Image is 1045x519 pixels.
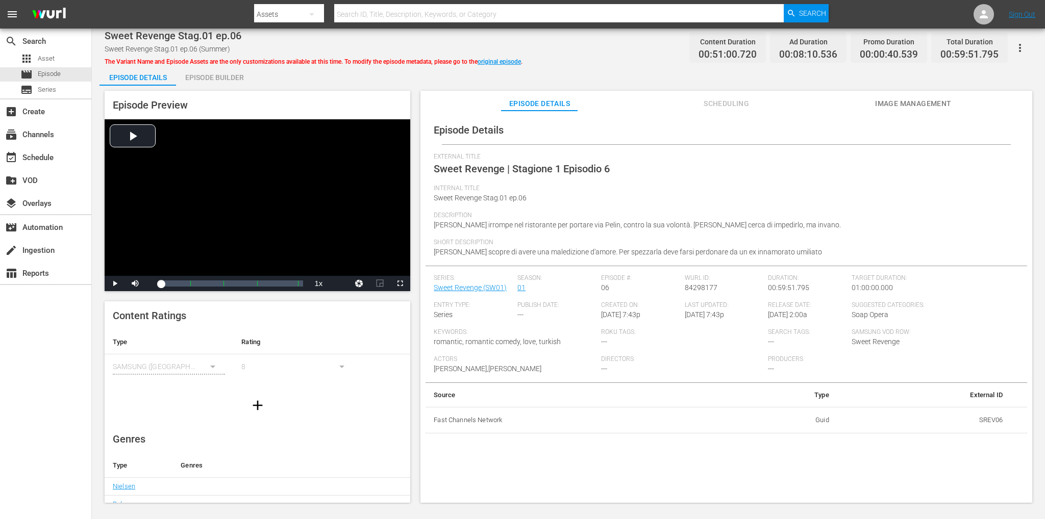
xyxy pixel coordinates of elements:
[768,365,774,373] span: ---
[5,197,17,210] span: Overlays
[105,330,233,354] th: Type
[779,49,837,61] span: 00:08:10.536
[517,274,596,282] span: Season:
[20,53,33,65] span: Asset
[5,244,17,256] span: Ingestion
[601,328,763,336] span: Roku Tags:
[426,407,727,433] th: Fast Channels Network
[434,248,822,256] span: [PERSON_NAME] scopre di avere una maledizione d'amore. Per spezzarla deve farsi perdonare da un e...
[5,35,17,47] span: Search
[105,330,410,386] table: simple table
[24,3,73,27] img: ans4CAIJ8jUAAAAAAAAAAAAAAAAAAAAAAAAgQb4GAAAAAAAAAAAAAAAAAAAAAAAAJMjXAAAAAAAAAAAAAAAAAAAAAAAAgAT5G...
[426,383,727,407] th: Source
[20,68,33,81] span: Episode
[1009,10,1035,18] a: Sign Out
[768,355,930,364] span: Producers
[601,301,680,309] span: Created On:
[105,30,241,42] span: Sweet Revenge Stag.01 ep.06
[601,338,607,346] span: ---
[105,119,410,291] div: Video Player
[38,85,56,95] span: Series
[860,35,918,49] div: Promo Duration
[5,174,17,187] span: VOD
[105,58,522,65] span: The Variant Name and Episode Assets are the only customizations available at this time. To modify...
[172,453,379,478] th: Genres
[601,355,763,364] span: Directors
[113,482,135,490] a: Nielsen
[434,365,541,373] span: [PERSON_NAME],[PERSON_NAME]
[308,276,329,291] button: Playback Rate
[426,383,1027,434] table: simple table
[852,283,893,292] span: 01:00:00.000
[38,54,55,64] span: Asset
[434,274,512,282] span: Series:
[685,301,763,309] span: Last Updated:
[38,69,61,79] span: Episode
[799,4,826,22] span: Search
[434,328,595,336] span: Keywords:
[601,365,607,373] span: ---
[434,283,507,292] a: Sweet Revenge (SW01)
[434,338,561,346] span: romantic, romantic comedy, love, turkish
[20,84,33,96] span: Series
[768,328,847,336] span: Search Tags:
[478,58,521,65] a: original episode
[5,106,17,118] span: Create
[434,163,610,175] span: Sweet Revenge | Stagione 1 Episodio 6
[233,330,362,354] th: Rating
[176,65,253,90] div: Episode Builder
[6,8,18,20] span: menu
[241,352,354,381] div: 8
[5,151,17,164] span: Schedule
[852,328,930,336] span: Samsung VOD Row:
[940,35,999,49] div: Total Duration
[768,301,847,309] span: Release Date:
[113,309,186,322] span: Content Ratings
[113,500,128,508] a: Roku
[434,310,453,319] span: Series
[5,128,17,141] span: Channels
[601,310,640,319] span: [DATE] 7:43p
[768,310,807,319] span: [DATE] 2:00a
[105,45,230,53] span: Sweet Revenge Stag.01 ep.06 (Summer)
[699,35,757,49] div: Content Duration
[517,283,526,292] a: 01
[99,65,176,90] div: Episode Details
[685,310,724,319] span: [DATE] 7:43p
[113,99,188,111] span: Episode Preview
[517,301,596,309] span: Publish Date:
[768,274,847,282] span: Duration:
[940,49,999,61] span: 00:59:51.795
[349,276,369,291] button: Jump To Time
[837,407,1011,433] td: SREV06
[176,65,253,86] button: Episode Builder
[434,301,512,309] span: Entry Type:
[688,97,765,110] span: Scheduling
[113,433,145,445] span: Genres
[685,283,717,292] span: 84298177
[727,407,837,433] td: Guid
[125,276,145,291] button: Mute
[113,352,225,381] div: SAMSUNG ([GEOGRAPHIC_DATA] (Republic of))
[99,65,176,86] button: Episode Details
[434,194,527,202] span: Sweet Revenge Stag.01 ep.06
[434,124,504,136] span: Episode Details
[852,274,1013,282] span: Target Duration:
[685,274,763,282] span: Wurl ID:
[875,97,952,110] span: Image Management
[517,310,524,319] span: ---
[105,276,125,291] button: Play
[501,97,578,110] span: Episode Details
[434,153,1014,161] span: External Title
[699,49,757,61] span: 00:51:00.720
[860,49,918,61] span: 00:00:40.539
[434,212,1014,220] span: Description
[5,267,17,279] span: Reports
[601,283,609,292] span: 06
[852,301,1013,309] span: Suggested Categories:
[784,4,829,22] button: Search
[601,274,680,282] span: Episode #:
[837,383,1011,407] th: External ID
[779,35,837,49] div: Ad Duration
[161,280,303,287] div: Progress Bar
